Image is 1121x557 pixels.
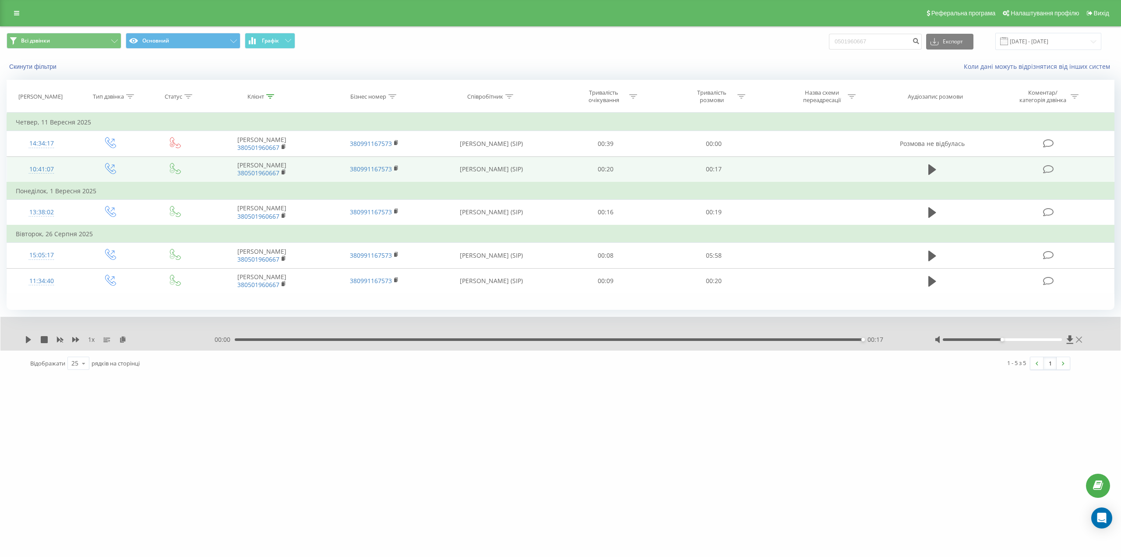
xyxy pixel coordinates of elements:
[206,131,318,156] td: [PERSON_NAME]
[88,335,95,344] span: 1 x
[1011,10,1079,17] span: Налаштування профілю
[1001,338,1004,341] div: Accessibility label
[126,33,240,49] button: Основний
[430,131,552,156] td: [PERSON_NAME] (SIP)
[867,335,883,344] span: 00:17
[7,114,1114,131] td: Четвер, 11 Вересня 2025
[1043,357,1057,369] a: 1
[262,38,279,44] span: Графік
[964,62,1114,71] a: Коли дані можуть відрізнятися вiд інших систем
[71,359,78,368] div: 25
[237,212,279,220] a: 380501960667
[350,208,392,216] a: 380991167573
[16,135,67,152] div: 14:34:17
[660,131,768,156] td: 00:00
[900,139,965,148] span: Розмова не відбулась
[926,34,973,50] button: Експорт
[660,268,768,294] td: 00:20
[350,165,392,173] a: 380991167573
[247,93,264,100] div: Клієнт
[430,268,552,294] td: [PERSON_NAME] (SIP)
[165,93,182,100] div: Статус
[30,359,65,367] span: Відображати
[688,89,735,104] div: Тривалість розмови
[7,63,61,71] button: Скинути фільтри
[206,199,318,225] td: [PERSON_NAME]
[430,156,552,182] td: [PERSON_NAME] (SIP)
[430,243,552,268] td: [PERSON_NAME] (SIP)
[799,89,846,104] div: Назва схеми переадресації
[660,199,768,225] td: 00:19
[206,243,318,268] td: [PERSON_NAME]
[829,34,922,50] input: Пошук за номером
[1007,358,1026,367] div: 1 - 5 з 5
[660,156,768,182] td: 00:17
[237,169,279,177] a: 380501960667
[430,199,552,225] td: [PERSON_NAME] (SIP)
[206,156,318,182] td: [PERSON_NAME]
[552,156,660,182] td: 00:20
[1091,507,1112,529] div: Open Intercom Messenger
[660,243,768,268] td: 05:58
[552,131,660,156] td: 00:39
[206,268,318,294] td: [PERSON_NAME]
[16,161,67,178] div: 10:41:07
[580,89,627,104] div: Тривалість очікування
[467,93,503,100] div: Співробітник
[908,93,963,100] div: Аудіозапис розмови
[350,251,392,259] a: 380991167573
[21,37,50,44] span: Всі дзвінки
[237,280,279,289] a: 380501960667
[1094,10,1109,17] span: Вихід
[552,243,660,268] td: 00:08
[1017,89,1068,104] div: Коментар/категорія дзвінка
[7,33,121,49] button: Всі дзвінки
[350,139,392,148] a: 380991167573
[861,338,865,341] div: Accessibility label
[7,225,1114,243] td: Вівторок, 26 Серпня 2025
[237,143,279,152] a: 380501960667
[92,359,140,367] span: рядків на сторінці
[931,10,996,17] span: Реферальна програма
[237,255,279,263] a: 380501960667
[16,273,67,290] div: 11:34:40
[350,93,386,100] div: Бізнес номер
[552,199,660,225] td: 00:16
[215,335,235,344] span: 00:00
[552,268,660,294] td: 00:09
[7,182,1114,200] td: Понеділок, 1 Вересня 2025
[350,277,392,285] a: 380991167573
[16,204,67,221] div: 13:38:02
[93,93,124,100] div: Тип дзвінка
[18,93,63,100] div: [PERSON_NAME]
[16,247,67,264] div: 15:05:17
[245,33,295,49] button: Графік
